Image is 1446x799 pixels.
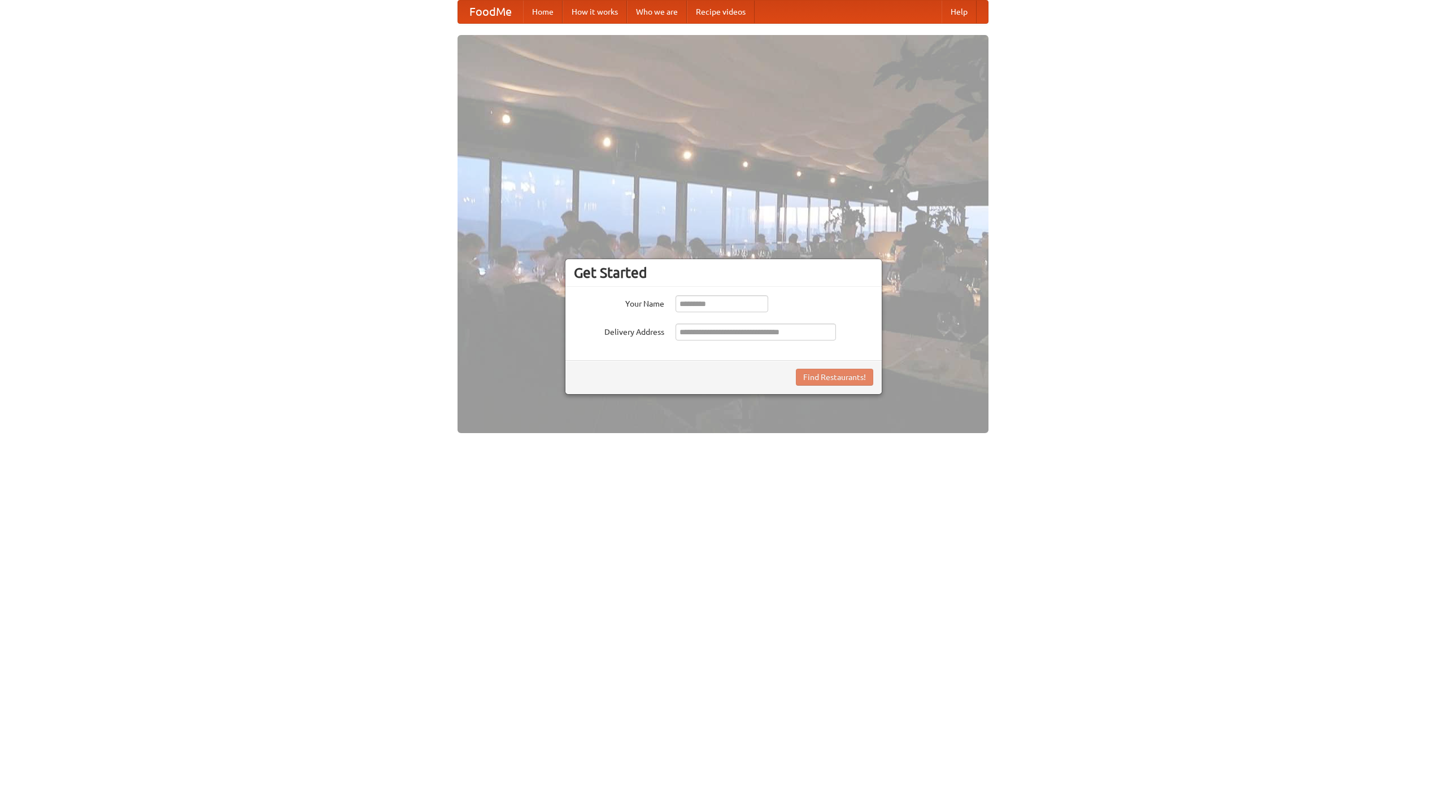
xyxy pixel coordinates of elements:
a: Recipe videos [687,1,755,23]
a: How it works [563,1,627,23]
a: Home [523,1,563,23]
label: Delivery Address [574,324,664,338]
a: FoodMe [458,1,523,23]
h3: Get Started [574,264,873,281]
label: Your Name [574,295,664,309]
a: Who we are [627,1,687,23]
button: Find Restaurants! [796,369,873,386]
a: Help [942,1,977,23]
